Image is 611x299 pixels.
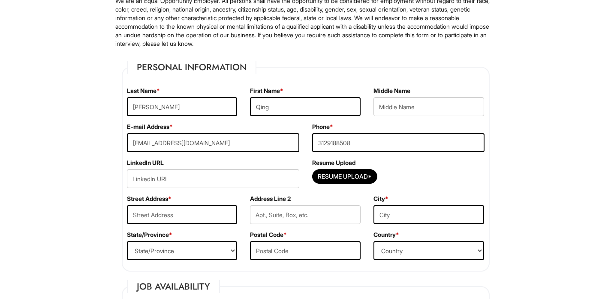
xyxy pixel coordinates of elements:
[373,87,410,95] label: Middle Name
[127,280,220,293] legend: Job Availability
[127,230,172,239] label: State/Province
[250,97,361,116] input: First Name
[127,205,238,224] input: Street Address
[312,169,377,184] button: Resume Upload*Resume Upload*
[373,205,484,224] input: City
[250,87,283,95] label: First Name
[127,61,256,74] legend: Personal Information
[127,123,173,131] label: E-mail Address
[250,230,287,239] label: Postal Code
[127,87,160,95] label: Last Name
[373,230,399,239] label: Country
[312,158,355,167] label: Resume Upload
[127,241,238,260] select: State/Province
[373,97,484,116] input: Middle Name
[312,123,333,131] label: Phone
[250,205,361,224] input: Apt., Suite, Box, etc.
[127,169,299,188] input: LinkedIn URL
[373,194,388,203] label: City
[312,133,485,152] input: Phone
[127,194,172,203] label: Street Address
[250,194,291,203] label: Address Line 2
[127,158,164,167] label: LinkedIn URL
[373,241,484,260] select: Country
[127,97,238,116] input: Last Name
[127,133,299,152] input: E-mail Address
[250,241,361,260] input: Postal Code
